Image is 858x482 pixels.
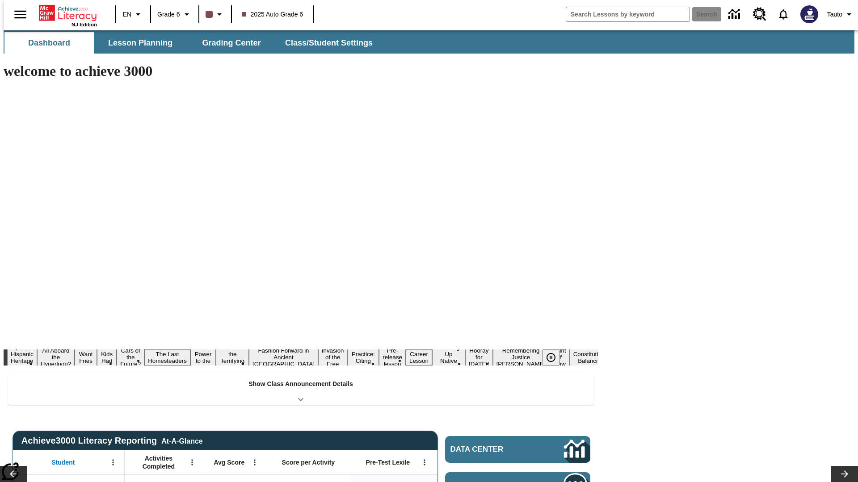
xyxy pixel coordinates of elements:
button: Slide 11 Mixed Practice: Citing Evidence [347,343,379,372]
div: SubNavbar [4,30,854,54]
span: Data Center [450,445,534,454]
span: EN [123,10,131,19]
button: Slide 1 ¡Viva Hispanic Heritage Month! [7,343,37,372]
span: Student [51,458,75,466]
span: Grade 6 [157,10,180,19]
button: Grading Center [187,32,276,54]
button: Dashboard [4,32,94,54]
button: Open side menu [7,1,34,28]
a: Data Center [723,2,748,27]
span: Avg Score [214,458,244,466]
button: Pause [542,349,560,366]
div: Pause [542,349,569,366]
button: Slide 3 Do You Want Fries With That? [75,336,97,379]
button: Select a new avatar [795,3,824,26]
button: Lesson Planning [96,32,185,54]
button: Open Menu [185,456,199,469]
button: Class color is dark brown. Change class color [202,6,228,22]
button: Slide 7 Solar Power to the People [190,343,216,372]
button: Slide 5 Cars of the Future? [117,346,144,369]
button: Slide 13 Career Lesson [406,349,432,366]
button: Slide 12 Pre-release lesson [379,346,406,369]
a: Home [39,4,97,22]
a: Notifications [772,3,795,26]
input: search field [566,7,690,21]
div: At-A-Glance [161,436,202,445]
button: Slide 14 Cooking Up Native Traditions [432,343,465,372]
h1: welcome to achieve 3000 [4,63,598,79]
button: Slide 2 All Aboard the Hyperloop? [37,346,75,369]
button: Profile/Settings [824,6,858,22]
a: Resource Center, Will open in new tab [748,2,772,26]
button: Grade: Grade 6, Select a grade [154,6,196,22]
span: Pre-Test Lexile [366,458,410,466]
p: Show Class Announcement Details [248,379,353,389]
button: Lesson carousel, Next [831,466,858,482]
button: Slide 16 Remembering Justice O'Connor [493,346,549,369]
span: Score per Activity [282,458,335,466]
button: Open Menu [106,456,120,469]
button: Slide 15 Hooray for Constitution Day! [465,346,493,369]
button: Language: EN, Select a language [119,6,147,22]
div: SubNavbar [4,32,381,54]
button: Slide 6 The Last Homesteaders [144,349,190,366]
span: 2025 Auto Grade 6 [242,10,303,19]
span: Tauto [827,10,842,19]
img: Avatar [800,5,818,23]
button: Class/Student Settings [278,32,380,54]
button: Slide 10 The Invasion of the Free CD [318,339,348,375]
button: Slide 4 Dirty Jobs Kids Had To Do [97,336,117,379]
div: Show Class Announcement Details [8,374,593,405]
button: Open Menu [248,456,261,469]
span: Activities Completed [129,454,188,470]
div: Home [39,3,97,27]
span: NJ Edition [71,22,97,27]
button: Slide 8 Attack of the Terrifying Tomatoes [216,343,249,372]
button: Slide 9 Fashion Forward in Ancient Rome [249,346,318,369]
button: Slide 18 The Constitution's Balancing Act [570,343,613,372]
span: Achieve3000 Literacy Reporting [21,436,203,446]
button: Open Menu [418,456,431,469]
a: Data Center [445,436,590,463]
